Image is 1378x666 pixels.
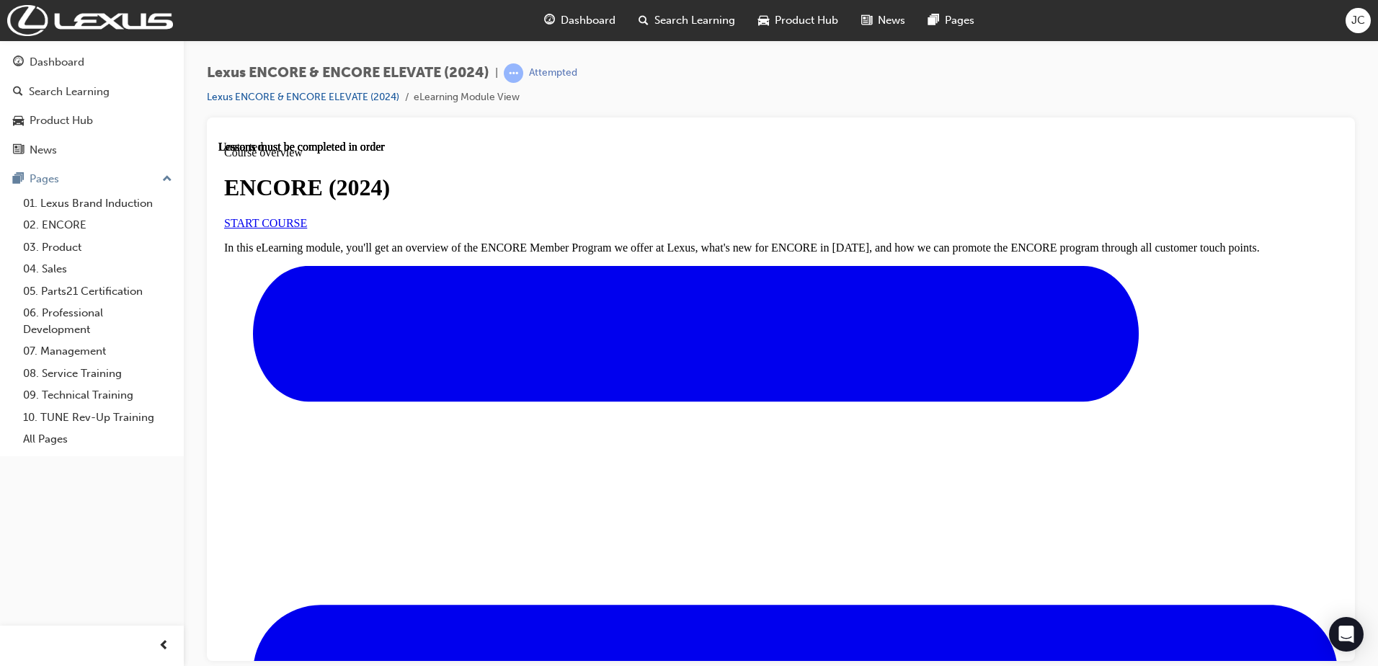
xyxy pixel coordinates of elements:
[17,384,178,407] a: 09. Technical Training
[917,6,986,35] a: pages-iconPages
[654,12,735,29] span: Search Learning
[6,49,178,76] a: Dashboard
[17,236,178,259] a: 03. Product
[29,84,110,100] div: Search Learning
[627,6,747,35] a: search-iconSearch Learning
[30,171,59,187] div: Pages
[30,54,84,71] div: Dashboard
[529,66,577,80] div: Attempted
[17,302,178,340] a: 06. Professional Development
[207,65,489,81] span: Lexus ENCORE & ENCORE ELEVATE (2024)
[850,6,917,35] a: news-iconNews
[639,12,649,30] span: search-icon
[30,142,57,159] div: News
[495,65,498,81] span: |
[561,12,615,29] span: Dashboard
[747,6,850,35] a: car-iconProduct Hub
[17,214,178,236] a: 02. ENCORE
[504,63,523,83] span: learningRecordVerb_ATTEMPT-icon
[6,166,178,192] button: Pages
[13,86,23,99] span: search-icon
[17,258,178,280] a: 04. Sales
[1329,617,1364,652] div: Open Intercom Messenger
[6,46,178,166] button: DashboardSearch LearningProduct HubNews
[30,112,93,129] div: Product Hub
[162,170,172,189] span: up-icon
[6,101,1119,114] p: In this eLearning module, you'll get an overview of the ENCORE Member Program we offer at Lexus, ...
[7,5,173,36] img: Trak
[6,34,1119,61] h1: ENCORE (2024)
[13,144,24,157] span: news-icon
[6,76,89,89] a: START COURSE
[13,173,24,186] span: pages-icon
[6,107,178,134] a: Product Hub
[17,340,178,363] a: 07. Management
[17,363,178,385] a: 08. Service Training
[544,12,555,30] span: guage-icon
[207,91,399,103] a: Lexus ENCORE & ENCORE ELEVATE (2024)
[1351,12,1365,29] span: JC
[1346,8,1371,33] button: JC
[17,407,178,429] a: 10. TUNE Rev-Up Training
[861,12,872,30] span: news-icon
[758,12,769,30] span: car-icon
[928,12,939,30] span: pages-icon
[414,89,520,106] li: eLearning Module View
[775,12,838,29] span: Product Hub
[6,137,178,164] a: News
[17,192,178,215] a: 01. Lexus Brand Induction
[6,79,178,105] a: Search Learning
[13,115,24,128] span: car-icon
[159,637,169,655] span: prev-icon
[17,428,178,450] a: All Pages
[17,280,178,303] a: 05. Parts21 Certification
[13,56,24,69] span: guage-icon
[878,12,905,29] span: News
[945,12,974,29] span: Pages
[533,6,627,35] a: guage-iconDashboard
